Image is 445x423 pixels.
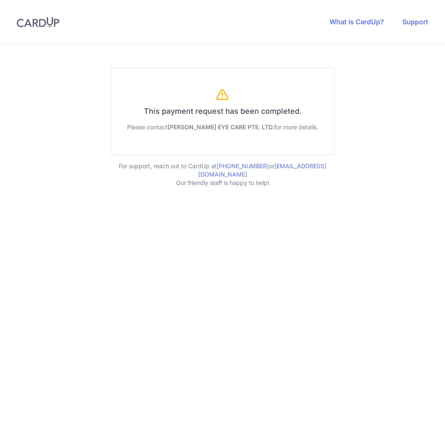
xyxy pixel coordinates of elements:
h6: This payment request has been completed. [121,107,324,116]
a: What is CardUp? [330,18,384,26]
p: Our friendly staff is happy to help! [110,179,335,187]
img: CardUp Logo [17,17,59,27]
a: [EMAIL_ADDRESS][DOMAIN_NAME] [198,162,327,178]
div: Please contact for more details. [121,123,324,131]
p: For support, reach out to CardUp at or [110,162,335,179]
a: Support [402,18,428,26]
span: [PERSON_NAME] EYE CARE PTE. LTD. [168,123,274,131]
a: [PHONE_NUMBER] [217,162,269,169]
